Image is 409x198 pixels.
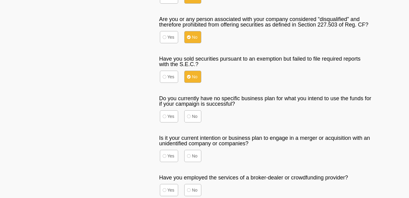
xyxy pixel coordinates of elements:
[184,71,201,83] label: No
[160,31,178,43] label: Yes
[159,135,372,146] label: Is it your current intention or business plan to engage in a merger or acquisition with an uniden...
[184,184,201,196] label: No
[159,16,372,27] label: Are you or any person associated with your company considered “disqualified” and therefore prohib...
[184,31,201,43] label: No
[160,110,178,122] label: Yes
[160,184,178,196] label: Yes
[159,175,372,180] label: Have you employed the services of a broker-dealer or crowdfunding provider?
[159,56,372,67] label: Have you sold securities pursuant to an exemption but failed to file required reports with the S....
[184,110,201,122] label: No
[160,150,178,162] label: Yes
[160,71,178,83] label: Yes
[184,150,201,162] label: No
[159,96,372,107] label: Do you currently have no specific business plan for what you intend to use the funds for if your ...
